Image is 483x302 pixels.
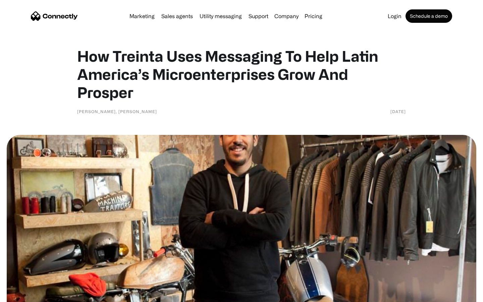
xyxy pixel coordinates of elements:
div: [DATE] [390,108,406,115]
h1: How Treinta Uses Messaging To Help Latin America’s Microenterprises Grow And Prosper [77,47,406,101]
div: [PERSON_NAME], [PERSON_NAME] [77,108,157,115]
div: Company [274,11,299,21]
a: Login [385,13,404,19]
a: Schedule a demo [406,9,452,23]
a: Sales agents [159,13,196,19]
a: Marketing [127,13,157,19]
a: Support [246,13,271,19]
aside: Language selected: English [7,290,40,300]
a: Utility messaging [197,13,245,19]
ul: Language list [13,290,40,300]
a: Pricing [302,13,325,19]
